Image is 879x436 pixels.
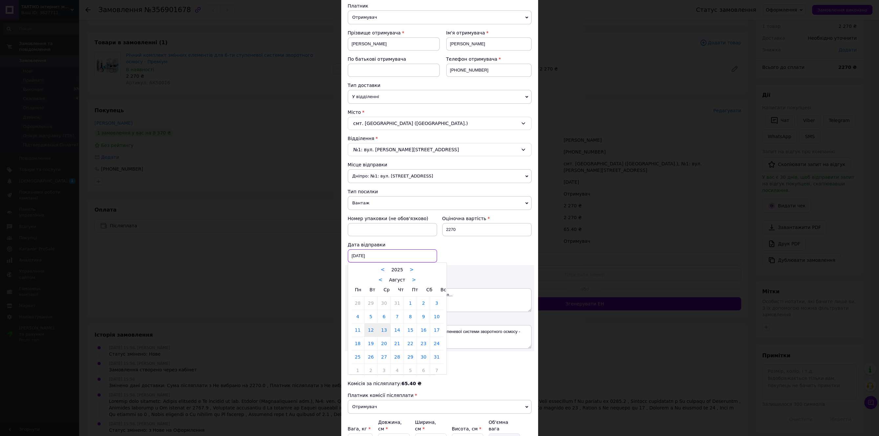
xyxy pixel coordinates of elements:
a: 2 [417,297,430,310]
a: < [381,267,385,273]
span: Август [389,277,405,282]
a: 18 [351,337,364,350]
span: Вт [369,287,375,292]
a: 25 [351,350,364,363]
a: 31 [391,297,404,310]
a: 30 [417,350,430,363]
a: 6 [417,364,430,377]
a: 27 [378,350,390,363]
a: 10 [430,310,443,323]
a: 17 [430,323,443,337]
a: 23 [417,337,430,350]
span: Чт [398,287,404,292]
a: > [409,267,414,273]
a: 7 [430,364,443,377]
a: 21 [391,337,404,350]
span: Пн [355,287,362,292]
span: Сб [426,287,432,292]
a: 7 [391,310,404,323]
a: 1 [351,364,364,377]
a: 5 [365,310,377,323]
a: 12 [365,323,377,337]
a: 14 [391,323,404,337]
a: 13 [378,323,390,337]
span: Отримувач [348,400,532,414]
a: 24 [430,337,443,350]
a: 15 [404,323,417,337]
a: 22 [404,337,417,350]
span: Вс [441,287,446,292]
span: Пт [412,287,418,292]
a: 6 [378,310,390,323]
a: 28 [391,350,404,363]
a: 29 [365,297,377,310]
a: 28 [351,297,364,310]
span: 2025 [391,267,403,272]
a: 20 [378,337,390,350]
a: 5 [404,364,417,377]
span: Ср [384,287,390,292]
a: < [378,277,383,283]
a: 3 [378,364,390,377]
a: 26 [365,350,377,363]
a: 4 [351,310,364,323]
a: 30 [378,297,390,310]
a: 8 [404,310,417,323]
a: 3 [430,297,443,310]
a: 19 [365,337,377,350]
a: 4 [391,364,404,377]
a: 1 [404,297,417,310]
a: > [412,277,416,283]
a: 29 [404,350,417,363]
a: 31 [430,350,443,363]
a: 9 [417,310,430,323]
a: 2 [365,364,377,377]
a: 11 [351,323,364,337]
a: 16 [417,323,430,337]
